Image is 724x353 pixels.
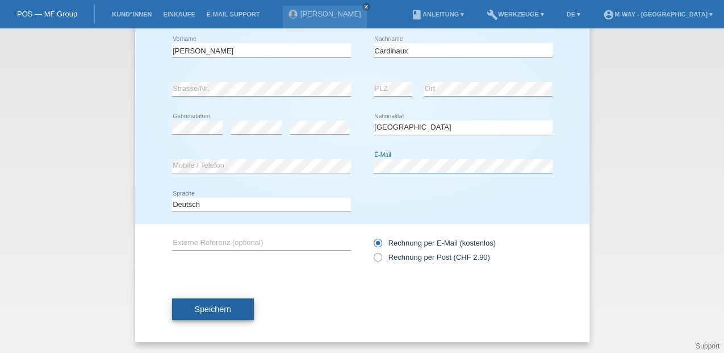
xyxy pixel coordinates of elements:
a: E-Mail Support [201,11,266,18]
a: DE ▾ [561,11,586,18]
button: Speichern [172,298,254,320]
i: book [411,9,422,20]
a: account_circlem-way - [GEOGRAPHIC_DATA] ▾ [597,11,718,18]
input: Rechnung per Post (CHF 2.90) [374,253,381,267]
a: [PERSON_NAME] [300,10,361,18]
a: POS — MF Group [17,10,77,18]
a: buildWerkzeuge ▾ [481,11,550,18]
i: account_circle [603,9,614,20]
i: build [487,9,498,20]
input: Rechnung per E-Mail (kostenlos) [374,239,381,253]
a: close [362,3,370,11]
label: Rechnung per Post (CHF 2.90) [374,253,490,261]
a: Support [696,342,719,350]
i: close [363,4,369,10]
a: Kund*innen [106,11,157,18]
span: Speichern [195,305,231,314]
label: Rechnung per E-Mail (kostenlos) [374,239,496,247]
a: bookAnleitung ▾ [405,11,470,18]
a: Einkäufe [157,11,200,18]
